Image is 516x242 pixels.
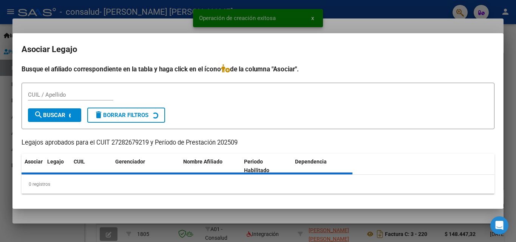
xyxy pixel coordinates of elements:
[28,108,81,122] button: Buscar
[241,154,292,179] datatable-header-cell: Periodo Habilitado
[112,154,180,179] datatable-header-cell: Gerenciador
[94,112,148,119] span: Borrar Filtros
[180,154,241,179] datatable-header-cell: Nombre Afiliado
[34,110,43,119] mat-icon: search
[34,112,65,119] span: Buscar
[22,138,494,148] p: Legajos aprobados para el CUIT 27282679219 y Período de Prestación 202509
[295,159,327,165] span: Dependencia
[183,159,222,165] span: Nombre Afiliado
[22,42,494,57] h2: Asociar Legajo
[244,159,269,173] span: Periodo Habilitado
[87,108,165,123] button: Borrar Filtros
[25,159,43,165] span: Asociar
[22,154,44,179] datatable-header-cell: Asociar
[292,154,353,179] datatable-header-cell: Dependencia
[94,110,103,119] mat-icon: delete
[71,154,112,179] datatable-header-cell: CUIL
[22,175,494,194] div: 0 registros
[22,64,494,74] h4: Busque el afiliado correspondiente en la tabla y haga click en el ícono de la columna "Asociar".
[74,159,85,165] span: CUIL
[44,154,71,179] datatable-header-cell: Legajo
[490,216,508,234] div: Open Intercom Messenger
[47,159,64,165] span: Legajo
[115,159,145,165] span: Gerenciador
